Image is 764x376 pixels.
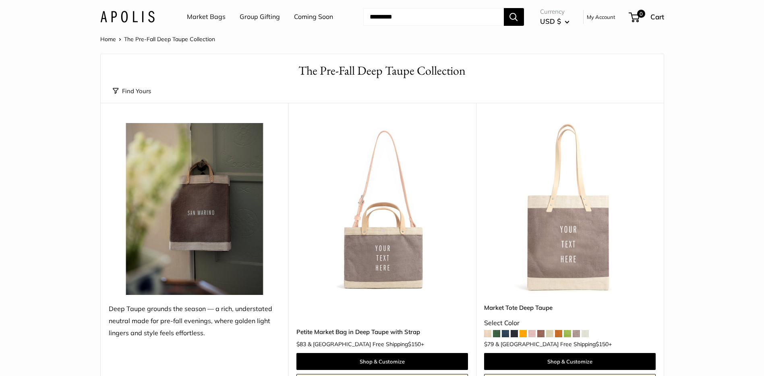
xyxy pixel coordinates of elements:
button: Find Yours [113,86,151,97]
input: Search... [363,8,504,26]
span: $83 [296,340,306,348]
div: Select Color [484,317,656,329]
a: Group Gifting [240,11,280,23]
span: The Pre-Fall Deep Taupe Collection [124,36,215,43]
a: Petite Market Bag in Deep Taupe with StrapPetite Market Bag in Deep Taupe with Strap [296,123,468,295]
h1: The Pre-Fall Deep Taupe Collection [113,62,652,79]
span: Currency [540,6,569,17]
span: $150 [596,340,609,348]
a: My Account [587,12,615,22]
img: Apolis [100,11,155,23]
img: Petite Market Bag in Deep Taupe with Strap [296,123,468,295]
a: Coming Soon [294,11,333,23]
button: Search [504,8,524,26]
span: 0 [637,10,645,18]
span: & [GEOGRAPHIC_DATA] Free Shipping + [308,341,424,347]
a: Petite Market Bag in Deep Taupe with Strap [296,327,468,336]
a: Shop & Customize [484,353,656,370]
a: Market Tote Deep TaupeMarket Tote Deep Taupe [484,123,656,295]
a: Market Bags [187,11,226,23]
nav: Breadcrumb [100,34,215,44]
span: USD $ [540,17,561,25]
img: Market Tote Deep Taupe [484,123,656,295]
span: $79 [484,340,494,348]
span: Cart [650,13,664,21]
span: $150 [408,340,421,348]
a: Home [100,36,116,43]
span: & [GEOGRAPHIC_DATA] Free Shipping + [495,341,612,347]
div: Deep Taupe grounds the season — a rich, understated neutral made for pre-fall evenings, where gol... [109,303,280,339]
img: Deep Taupe grounds the season — a rich, understated neutral made for pre-fall evenings, where gol... [109,123,280,295]
a: Shop & Customize [296,353,468,370]
a: Market Tote Deep Taupe [484,303,656,312]
a: 0 Cart [629,10,664,23]
button: USD $ [540,15,569,28]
